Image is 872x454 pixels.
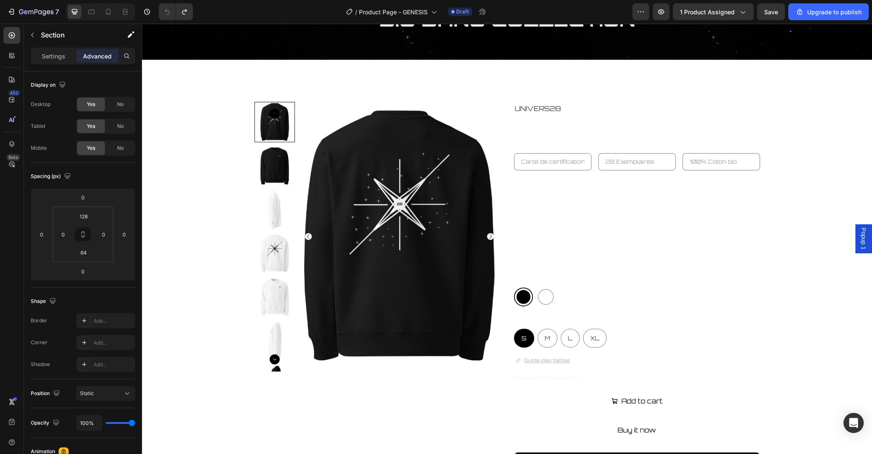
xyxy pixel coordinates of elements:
[345,210,352,216] button: Carousel Next Arrow
[3,3,63,20] button: 7
[94,361,133,369] div: Add...
[673,3,754,20] button: 1 product assigned
[55,7,59,17] p: 7
[373,351,439,358] i: *Paiement en plusieurs fois
[57,228,70,241] input: 0px
[87,101,95,108] span: Yes
[128,85,138,95] button: Carousel Back Arrow
[80,390,94,396] span: Static
[83,52,112,61] p: Advanced
[359,8,428,16] span: Product Page - GENESIS
[87,122,95,130] span: Yes
[112,341,153,381] img: Dark Matter
[31,80,67,91] div: Display on
[31,417,61,429] div: Opacity
[31,317,47,324] div: Border
[372,130,449,147] input: Carte de certification
[380,311,385,318] span: S
[75,191,91,204] input: 0
[112,297,153,337] img: Stellar Light
[75,265,91,278] input: 0
[764,8,778,16] span: Save
[117,101,124,108] span: No
[76,386,135,401] button: Static
[75,210,92,223] input: 128px
[426,311,431,318] span: L
[372,331,430,343] a: Guide des tailles
[156,78,358,348] img: Dark Matter
[382,332,428,342] p: Guide des tailles
[31,361,50,368] div: Shadow
[75,246,92,259] input: 64px
[680,8,735,16] span: 1 product assigned
[8,90,20,96] div: 450
[159,3,193,20] div: Undo/Redo
[6,154,20,161] div: Beta
[31,101,51,108] div: Desktop
[479,372,521,384] div: Add to cart
[112,122,153,162] img: Dark Matter
[372,176,617,233] p: Genesis incarne l’instant où tout prend vie. Comme l’origine de l’univers, cette pièce symbolise ...
[843,413,864,433] div: Open Intercom Messenger
[87,144,95,152] span: Yes
[372,366,618,389] button: Add to cart
[42,52,65,61] p: Settings
[31,171,72,182] div: Spacing (px)
[795,8,861,16] div: Upgrade to publish
[94,317,133,325] div: Add...
[117,122,124,130] span: No
[41,30,110,40] p: Section
[112,253,153,294] img: Stellar Light
[403,311,408,318] span: M
[476,401,514,413] div: Buy it now
[717,204,726,226] span: Popup 1
[118,228,131,241] input: 0
[128,331,138,341] button: Carousel Next Arrow
[31,144,47,152] div: Mobile
[757,3,785,20] button: Save
[372,396,618,418] button: Buy it now
[456,8,469,16] span: Draft
[372,248,443,260] legend: Couleur: Dark Matter
[77,415,102,430] input: Auto
[35,228,48,241] input: 0
[372,289,400,302] legend: Taille: S
[456,130,534,147] input: 28 Exemplaires
[112,166,153,206] img: Stellar Light
[117,144,124,152] span: No
[372,154,405,167] div: €210,00
[163,210,170,216] button: Carousel Back Arrow
[142,24,872,454] iframe: Design area
[112,210,153,250] img: Stellar Light
[448,311,457,318] span: XL
[31,122,45,130] div: Tablet
[372,99,618,123] h2: GENESIS SWEAT-SHIRT
[540,130,618,147] input: 100% Coton bio
[31,339,48,346] div: Corner
[31,388,62,399] div: Position
[372,78,618,92] h2: UNIVERS28
[355,8,357,16] span: /
[31,296,58,307] div: Shape
[97,228,110,241] input: 0px
[94,339,133,347] div: Add...
[788,3,869,20] button: Upgrade to publish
